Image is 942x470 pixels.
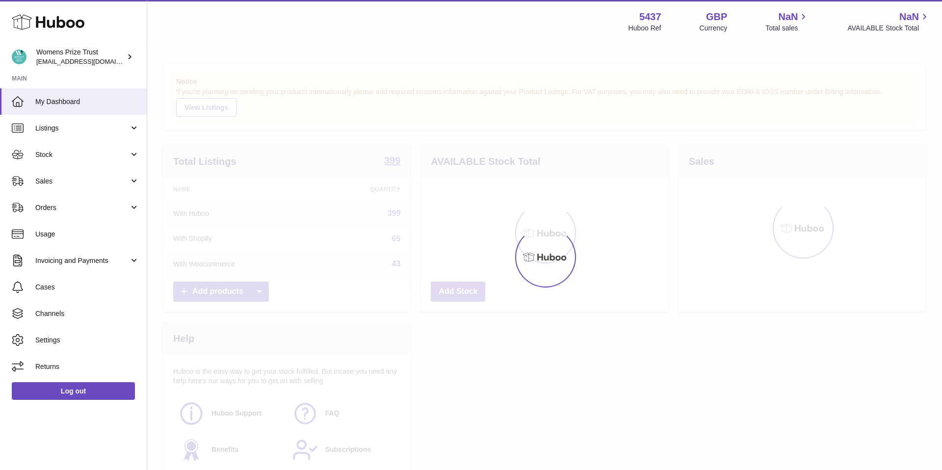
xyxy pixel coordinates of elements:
[628,24,661,33] div: Huboo Ref
[765,24,809,33] span: Total sales
[35,97,139,106] span: My Dashboard
[899,10,919,24] span: NaN
[35,203,129,212] span: Orders
[847,24,930,33] span: AVAILABLE Stock Total
[35,230,139,239] span: Usage
[36,48,125,66] div: Womens Prize Trust
[778,10,798,24] span: NaN
[35,150,129,159] span: Stock
[706,10,727,24] strong: GBP
[700,24,728,33] div: Currency
[35,336,139,345] span: Settings
[639,10,661,24] strong: 5437
[35,309,139,318] span: Channels
[36,57,144,65] span: [EMAIL_ADDRESS][DOMAIN_NAME]
[35,362,139,371] span: Returns
[12,50,26,64] img: info@womensprizeforfiction.co.uk
[35,177,129,186] span: Sales
[12,382,135,400] a: Log out
[765,10,809,33] a: NaN Total sales
[35,256,129,265] span: Invoicing and Payments
[35,124,129,133] span: Listings
[35,283,139,292] span: Cases
[847,10,930,33] a: NaN AVAILABLE Stock Total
